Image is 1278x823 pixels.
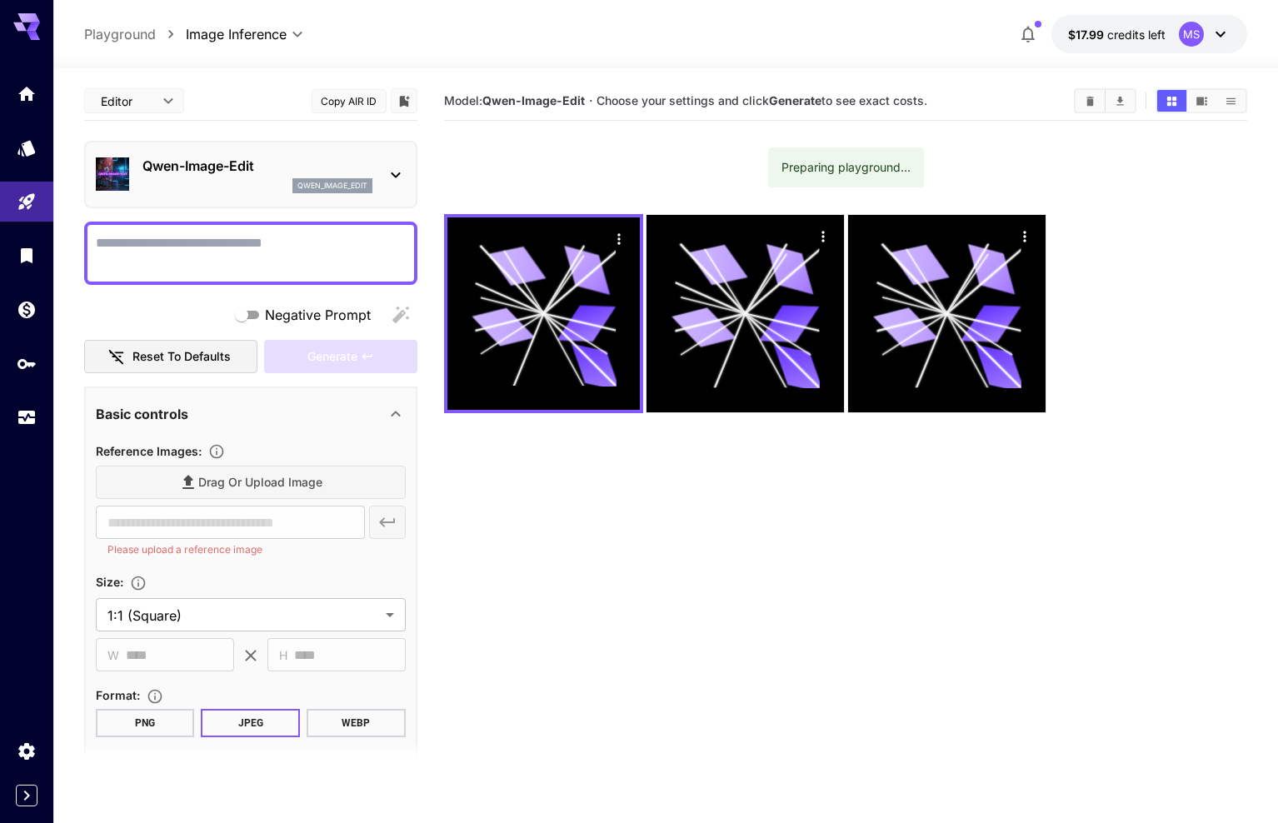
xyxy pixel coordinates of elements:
[589,91,593,111] p: ·
[142,156,372,176] p: Qwen-Image-Edit
[444,93,585,107] span: Model:
[84,24,156,44] a: Playground
[96,709,195,737] button: PNG
[16,785,37,806] button: Expand sidebar
[96,444,202,458] span: Reference Images :
[17,83,37,104] div: Home
[107,606,379,626] span: 1:1 (Square)
[307,709,406,737] button: WEBP
[84,340,257,374] button: Reset to defaults
[312,89,387,113] button: Copy AIR ID
[96,575,123,589] span: Size :
[101,92,152,110] span: Editor
[17,192,37,212] div: Playground
[96,404,188,424] p: Basic controls
[597,93,927,107] span: Choose your settings and click to see exact costs.
[1068,27,1107,42] span: $17.99
[1076,90,1105,112] button: Clear Images
[279,646,287,665] span: H
[606,226,631,251] div: Actions
[264,340,417,374] div: Please upload a reference image
[201,709,300,737] button: JPEG
[202,443,232,460] button: Upload a reference image to guide the result. This is needed for Image-to-Image or Inpainting. Su...
[17,741,37,761] div: Settings
[1068,26,1166,43] div: $17.99139
[1051,15,1247,53] button: $17.99139MS
[17,245,37,266] div: Library
[297,180,367,192] p: qwen_image_edit
[1106,90,1135,112] button: Download All
[17,137,37,158] div: Models
[17,299,37,320] div: Wallet
[769,93,821,107] b: Generate
[140,688,170,705] button: Choose the file format for the output image.
[482,93,585,107] b: Qwen-Image-Edit
[123,575,153,591] button: Adjust the dimensions of the generated image by specifying its width and height in pixels, or sel...
[1011,223,1036,248] div: Actions
[107,646,119,665] span: W
[96,394,406,434] div: Basic controls
[1074,88,1136,113] div: Clear ImagesDownload All
[17,407,37,428] div: Usage
[265,305,371,325] span: Negative Prompt
[107,541,353,558] p: Please upload a reference image
[781,152,911,182] div: Preparing playground...
[1156,88,1247,113] div: Show images in grid viewShow images in video viewShow images in list view
[810,223,835,248] div: Actions
[96,688,140,702] span: Format :
[1216,90,1246,112] button: Show images in list view
[397,91,412,111] button: Add to library
[1107,27,1166,42] span: credits left
[1179,22,1204,47] div: MS
[1157,90,1186,112] button: Show images in grid view
[96,149,406,200] div: Qwen-Image-Editqwen_image_edit
[186,24,287,44] span: Image Inference
[1187,90,1216,112] button: Show images in video view
[17,353,37,374] div: API Keys
[84,24,186,44] nav: breadcrumb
